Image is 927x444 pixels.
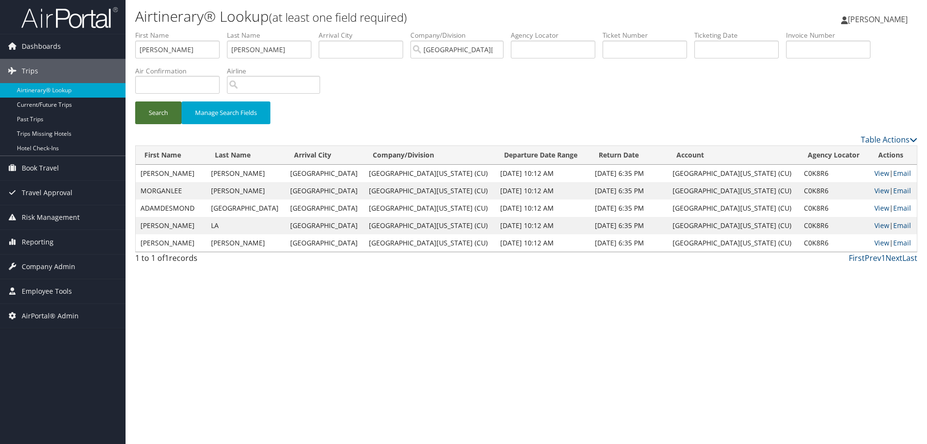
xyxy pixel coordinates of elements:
label: Arrival City [319,30,410,40]
a: Email [893,203,911,213]
td: [GEOGRAPHIC_DATA] [285,234,365,252]
td: [GEOGRAPHIC_DATA][US_STATE] (CU) [668,234,799,252]
a: View [874,238,889,247]
td: | [870,165,917,182]
td: [PERSON_NAME] [206,234,285,252]
span: AirPortal® Admin [22,304,79,328]
label: Last Name [227,30,319,40]
a: View [874,203,889,213]
th: Company/Division [364,146,495,165]
td: [GEOGRAPHIC_DATA][US_STATE] (CU) [668,182,799,200]
a: First [849,253,865,263]
td: [DATE] 6:35 PM [590,217,667,234]
button: Search [135,101,182,124]
td: [DATE] 10:12 AM [495,165,590,182]
td: [PERSON_NAME] [206,165,285,182]
span: Travel Approval [22,181,72,205]
th: First Name: activate to sort column ascending [136,146,206,165]
span: Company Admin [22,255,75,279]
td: [PERSON_NAME] [136,165,206,182]
td: [GEOGRAPHIC_DATA][US_STATE] (CU) [364,200,495,217]
span: Trips [22,59,38,83]
td: [GEOGRAPHIC_DATA][US_STATE] (CU) [668,200,799,217]
td: | [870,234,917,252]
a: Email [893,169,911,178]
td: [GEOGRAPHIC_DATA][US_STATE] (CU) [364,182,495,200]
th: Return Date: activate to sort column ascending [590,146,667,165]
a: Email [893,221,911,230]
span: Employee Tools [22,279,72,303]
span: Risk Management [22,205,80,229]
a: Last [902,253,917,263]
td: MORGANLEE [136,182,206,200]
th: Departure Date Range: activate to sort column descending [495,146,590,165]
span: Reporting [22,230,54,254]
td: [GEOGRAPHIC_DATA][US_STATE] (CU) [668,217,799,234]
td: [GEOGRAPHIC_DATA][US_STATE] (CU) [364,165,495,182]
a: Table Actions [861,134,917,145]
label: Invoice Number [786,30,878,40]
th: Actions [870,146,917,165]
a: Prev [865,253,881,263]
td: [DATE] 6:35 PM [590,182,667,200]
td: C0K8R6 [799,217,870,234]
span: [PERSON_NAME] [848,14,908,25]
th: Account: activate to sort column ascending [668,146,799,165]
td: [DATE] 10:12 AM [495,217,590,234]
th: Agency Locator: activate to sort column ascending [799,146,870,165]
label: Agency Locator [511,30,603,40]
td: [PERSON_NAME] [136,217,206,234]
a: Email [893,186,911,195]
td: C0K8R6 [799,200,870,217]
th: Arrival City: activate to sort column ascending [285,146,365,165]
label: Air Confirmation [135,66,227,76]
td: [GEOGRAPHIC_DATA] [206,200,285,217]
span: Book Travel [22,156,59,180]
td: [GEOGRAPHIC_DATA] [285,217,365,234]
a: [PERSON_NAME] [841,5,917,34]
a: View [874,186,889,195]
td: [DATE] 10:12 AM [495,200,590,217]
th: Last Name: activate to sort column ascending [206,146,285,165]
td: ADAMDESMOND [136,200,206,217]
td: [DATE] 10:12 AM [495,182,590,200]
td: [GEOGRAPHIC_DATA][US_STATE] (CU) [668,165,799,182]
a: 1 [881,253,885,263]
td: | [870,182,917,200]
td: [DATE] 10:12 AM [495,234,590,252]
span: 1 [165,253,169,263]
label: Company/Division [410,30,511,40]
td: | [870,217,917,234]
button: Manage Search Fields [182,101,270,124]
td: [DATE] 6:35 PM [590,200,667,217]
td: C0K8R6 [799,234,870,252]
td: [PERSON_NAME] [206,182,285,200]
span: Dashboards [22,34,61,58]
td: LA [206,217,285,234]
a: Email [893,238,911,247]
img: airportal-logo.png [21,6,118,29]
td: [GEOGRAPHIC_DATA][US_STATE] (CU) [364,234,495,252]
h1: Airtinerary® Lookup [135,6,657,27]
a: Next [885,253,902,263]
label: Airline [227,66,327,76]
td: [GEOGRAPHIC_DATA] [285,165,365,182]
td: C0K8R6 [799,165,870,182]
a: View [874,169,889,178]
td: [PERSON_NAME] [136,234,206,252]
td: [GEOGRAPHIC_DATA] [285,200,365,217]
td: [DATE] 6:35 PM [590,165,667,182]
td: [GEOGRAPHIC_DATA] [285,182,365,200]
label: Ticket Number [603,30,694,40]
div: 1 to 1 of records [135,252,320,269]
td: [GEOGRAPHIC_DATA][US_STATE] (CU) [364,217,495,234]
label: Ticketing Date [694,30,786,40]
td: | [870,200,917,217]
a: View [874,221,889,230]
td: [DATE] 6:35 PM [590,234,667,252]
small: (at least one field required) [269,9,407,25]
td: C0K8R6 [799,182,870,200]
label: First Name [135,30,227,40]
